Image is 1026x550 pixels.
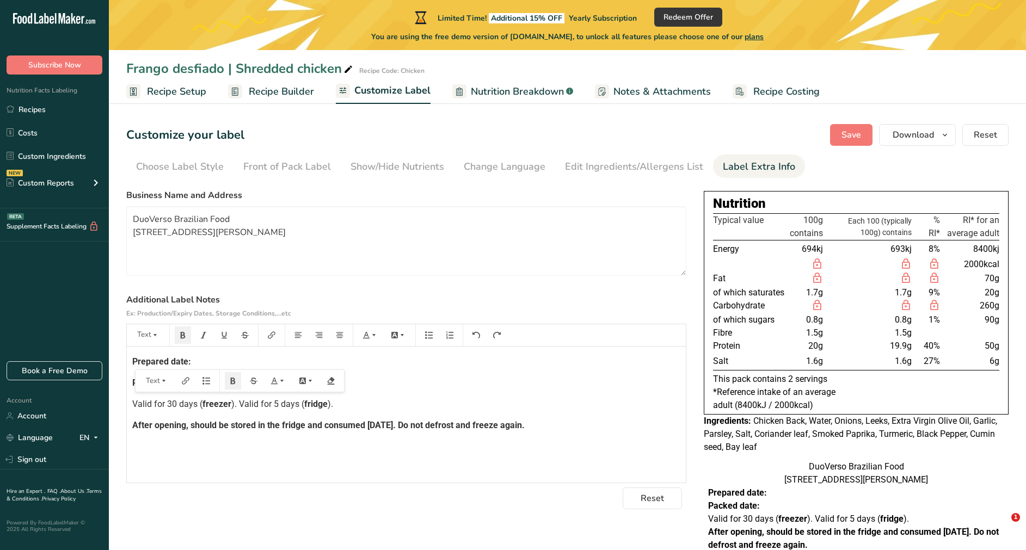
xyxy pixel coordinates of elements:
[924,356,940,366] span: 27%
[962,124,1009,146] button: Reset
[989,513,1015,539] iframe: Intercom live chat
[713,373,999,386] p: This pack contains 2 servings
[79,431,102,444] div: EN
[745,32,764,42] span: plans
[879,124,956,146] button: Download
[947,215,999,238] span: RI* for an average adult
[140,372,173,390] button: Text
[641,492,664,505] span: Reset
[708,512,1004,526] p: Valid for 30 days ( ). Valid for 5 days ( ).
[788,214,825,240] th: 100g contains
[929,244,940,254] span: 8%
[132,326,164,344] button: Text
[47,487,60,495] a: FAQ .
[464,159,545,174] div: Change Language
[126,79,206,104] a: Recipe Setup
[136,159,224,174] div: Choose Label Style
[359,66,425,76] div: Recipe Code: Chicken
[893,128,934,141] span: Download
[304,399,328,409] span: fridge
[708,487,767,498] strong: Prepared date:
[202,399,231,409] span: freezer
[704,416,751,426] span: Ingredients:
[7,170,23,176] div: NEW
[753,84,820,99] span: Recipe Costing
[413,11,637,24] div: Limited Time!
[126,309,291,318] span: Ex: Production/Expiry Dates, Storage Conditions,...etc
[880,514,904,524] strong: fridge
[806,287,823,298] span: 1.7g
[132,356,191,367] span: Prepared date:
[1011,513,1020,522] span: 1
[328,399,333,409] span: ).
[708,500,760,511] strong: Packed date:
[7,487,102,503] a: Terms & Conditions .
[895,314,912,325] span: 0.8g
[713,286,788,299] td: of which saturates
[7,213,24,220] div: BETA
[713,299,788,313] td: Carbohydrate
[942,286,999,299] td: 20g
[126,189,686,202] label: Business Name and Address
[249,84,314,99] span: Recipe Builder
[228,79,314,104] a: Recipe Builder
[723,159,795,174] div: Label Extra Info
[126,293,686,319] label: Additional Label Notes
[808,341,823,351] span: 20g
[147,84,206,99] span: Recipe Setup
[28,59,81,71] span: Subscribe Now
[713,272,788,286] td: Fat
[713,240,788,258] td: Energy
[60,487,87,495] a: About Us .
[942,339,999,353] td: 50g
[132,378,184,388] span: Packed date:
[7,520,102,533] div: Powered By FoodLabelMaker © 2025 All Rights Reserved
[452,79,573,104] a: Nutrition Breakdown
[713,387,835,410] span: *Reference intake of an average adult (8400kJ / 2000kcal)
[942,353,999,370] td: 6g
[704,416,997,452] span: Chicken Back, Water, Onions, Leeks, Extra Virgin Olive Oil, Garlic, Parsley, Salt, Coriander leaf...
[7,487,45,495] a: Hire an Expert .
[841,128,861,141] span: Save
[336,78,431,104] a: Customize Label
[489,13,564,23] span: Additional 15% OFF
[733,79,820,104] a: Recipe Costing
[929,314,940,325] span: 1%
[924,341,940,351] span: 40%
[663,11,713,23] span: Redeem Offer
[713,313,788,326] td: of which sugars
[371,31,764,42] span: You are using the free demo version of [DOMAIN_NAME], to unlock all features please choose one of...
[704,460,1009,486] div: DuoVerso Brazilian Food [STREET_ADDRESS][PERSON_NAME]
[613,84,711,99] span: Notes & Attachments
[42,495,76,503] a: Privacy Policy
[7,177,74,189] div: Custom Reports
[231,399,304,409] span: ). Valid for 5 days (
[929,287,940,298] span: 9%
[243,159,331,174] div: Front of Pack Label
[623,487,682,509] button: Reset
[830,124,873,146] button: Save
[654,8,722,27] button: Redeem Offer
[942,313,999,326] td: 90g
[778,514,807,524] strong: freezer
[895,287,912,298] span: 1.7g
[806,314,823,325] span: 0.8g
[351,159,444,174] div: Show/Hide Nutrients
[471,84,564,99] span: Nutrition Breakdown
[132,399,202,409] span: Valid for 30 days (
[942,272,999,286] td: 70g
[565,159,703,174] div: Edit Ingredients/Allergens List
[942,258,999,272] td: 2000kcal
[569,13,637,23] span: Yearly Subscription
[806,356,823,366] span: 1.6g
[802,244,823,254] span: 694kj
[354,83,431,98] span: Customize Label
[825,214,914,240] th: Each 100 (typically 100g) contains
[7,428,53,447] a: Language
[713,353,788,370] td: Salt
[942,240,999,258] td: 8400kj
[890,341,912,351] span: 19.9g
[132,420,525,430] span: After opening, should be stored in the fridge and consumed [DATE]. Do not defrost and freeze again.
[713,326,788,339] td: Fibre
[929,215,940,238] span: % RI*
